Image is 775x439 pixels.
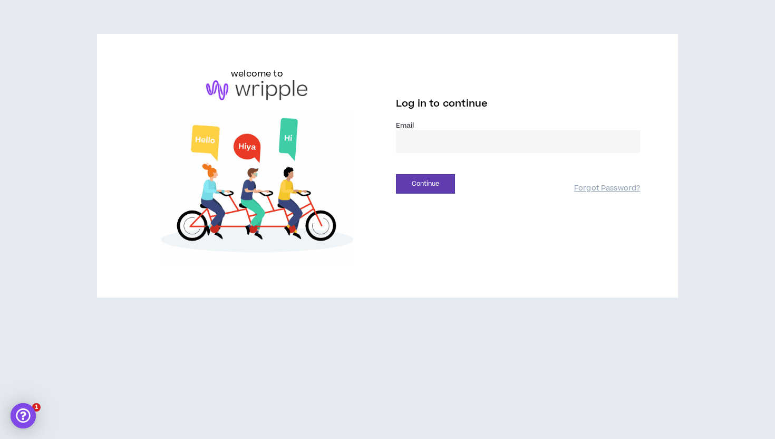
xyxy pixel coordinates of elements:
[574,184,640,194] a: Forgot Password?
[396,97,488,110] span: Log in to continue
[11,403,36,428] div: Open Intercom Messenger
[206,80,307,100] img: logo-brand.png
[135,111,379,264] img: Welcome to Wripple
[32,403,41,412] span: 1
[396,174,455,194] button: Continue
[231,68,283,80] h6: welcome to
[396,121,640,130] label: Email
